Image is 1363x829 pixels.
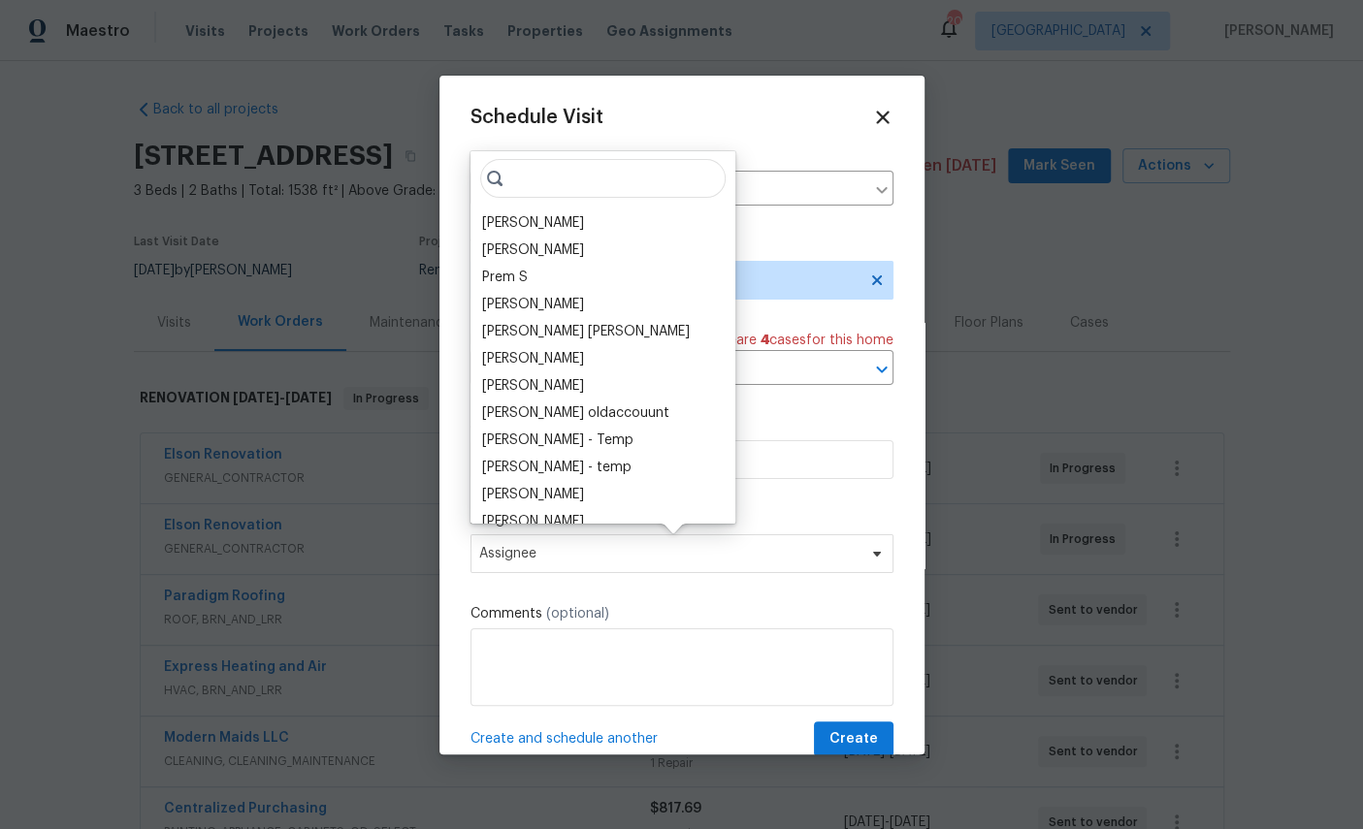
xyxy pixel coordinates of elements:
[482,485,584,504] div: [PERSON_NAME]
[471,604,893,623] label: Comments
[829,727,878,751] span: Create
[546,607,609,621] span: (optional)
[482,458,632,477] div: [PERSON_NAME] - temp
[872,107,893,128] span: Close
[482,213,584,233] div: [PERSON_NAME]
[482,268,528,287] div: Prem S
[482,376,584,396] div: [PERSON_NAME]
[761,334,769,347] span: 4
[479,546,860,561] span: Assignee
[482,295,584,314] div: [PERSON_NAME]
[482,322,690,341] div: [PERSON_NAME] [PERSON_NAME]
[471,108,603,127] span: Schedule Visit
[814,721,893,757] button: Create
[482,403,669,423] div: [PERSON_NAME] oldaccouunt
[471,729,658,749] span: Create and schedule another
[699,331,893,350] span: There are case s for this home
[868,356,895,383] button: Open
[482,512,584,531] div: [PERSON_NAME]
[482,430,633,450] div: [PERSON_NAME] - Temp
[482,240,584,260] div: [PERSON_NAME]
[482,349,584,368] div: [PERSON_NAME]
